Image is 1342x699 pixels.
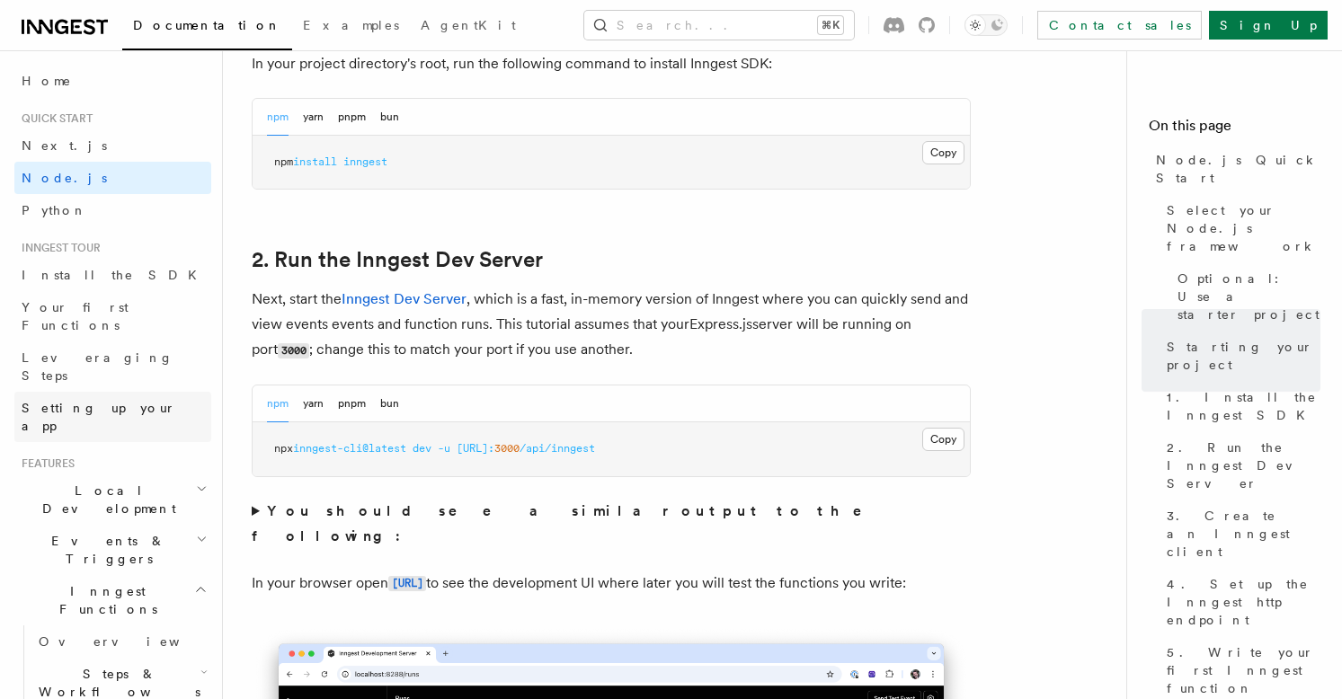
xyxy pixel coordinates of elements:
[267,385,289,422] button: npm
[278,343,309,358] code: 3000
[922,141,964,164] button: Copy
[1160,500,1320,568] a: 3. Create an Inngest client
[1160,331,1320,381] a: Starting your project
[133,18,281,32] span: Documentation
[1160,431,1320,500] a: 2. Run the Inngest Dev Server
[14,162,211,194] a: Node.js
[342,290,467,307] a: Inngest Dev Server
[1167,338,1320,374] span: Starting your project
[31,625,211,658] a: Overview
[267,99,289,136] button: npm
[14,456,75,471] span: Features
[14,341,211,392] a: Leveraging Steps
[14,532,196,568] span: Events & Triggers
[1167,201,1320,255] span: Select your Node.js framework
[274,155,293,168] span: npm
[1167,643,1320,697] span: 5. Write your first Inngest function
[380,99,399,136] button: bun
[22,401,176,433] span: Setting up your app
[14,575,211,625] button: Inngest Functions
[818,16,843,34] kbd: ⌘K
[303,99,324,136] button: yarn
[1167,438,1320,492] span: 2. Run the Inngest Dev Server
[39,634,224,649] span: Overview
[303,385,324,422] button: yarn
[293,442,406,455] span: inngest-cli@latest
[1149,144,1320,194] a: Node.js Quick Start
[14,241,101,255] span: Inngest tour
[388,574,426,591] a: [URL]
[122,5,292,50] a: Documentation
[1149,115,1320,144] h4: On this page
[338,99,366,136] button: pnpm
[520,442,595,455] span: /api/inngest
[1178,270,1320,323] span: Optional: Use a starter project
[388,576,426,591] code: [URL]
[413,442,431,455] span: dev
[14,194,211,226] a: Python
[252,571,971,597] p: In your browser open to see the development UI where later you will test the functions you write:
[14,474,211,525] button: Local Development
[252,499,971,549] summary: You should see a similar output to the following:
[584,11,854,40] button: Search...⌘K
[14,291,211,341] a: Your first Functions
[1167,507,1320,561] span: 3. Create an Inngest client
[1209,11,1328,40] a: Sign Up
[922,428,964,451] button: Copy
[410,5,527,49] a: AgentKit
[14,65,211,97] a: Home
[1170,262,1320,331] a: Optional: Use a starter project
[421,18,516,32] span: AgentKit
[380,385,399,422] button: bun
[303,18,399,32] span: Examples
[22,138,107,153] span: Next.js
[22,350,173,383] span: Leveraging Steps
[494,442,520,455] span: 3000
[22,268,208,282] span: Install the SDK
[22,72,72,90] span: Home
[274,442,293,455] span: npx
[14,259,211,291] a: Install the SDK
[292,5,410,49] a: Examples
[14,111,93,126] span: Quick start
[14,129,211,162] a: Next.js
[338,385,366,422] button: pnpm
[22,300,129,332] span: Your first Functions
[1167,388,1320,424] span: 1. Install the Inngest SDK
[252,247,543,272] a: 2. Run the Inngest Dev Server
[252,51,971,76] p: In your project directory's root, run the following command to install Inngest SDK:
[1167,575,1320,629] span: 4. Set up the Inngest http endpoint
[14,525,211,575] button: Events & Triggers
[14,582,194,618] span: Inngest Functions
[457,442,494,455] span: [URL]:
[1037,11,1202,40] a: Contact sales
[22,171,107,185] span: Node.js
[343,155,387,168] span: inngest
[1156,151,1320,187] span: Node.js Quick Start
[252,502,887,544] strong: You should see a similar output to the following:
[22,203,87,217] span: Python
[14,482,196,518] span: Local Development
[438,442,450,455] span: -u
[964,14,1008,36] button: Toggle dark mode
[1160,194,1320,262] a: Select your Node.js framework
[1160,568,1320,636] a: 4. Set up the Inngest http endpoint
[14,392,211,442] a: Setting up your app
[293,155,337,168] span: install
[1160,381,1320,431] a: 1. Install the Inngest SDK
[252,287,971,363] p: Next, start the , which is a fast, in-memory version of Inngest where you can quickly send and vi...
